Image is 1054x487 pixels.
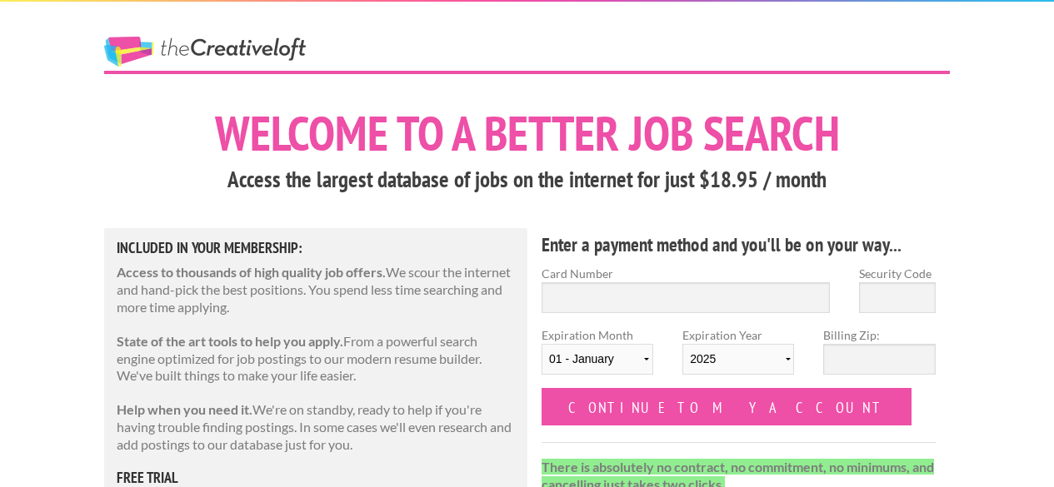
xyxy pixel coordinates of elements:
[117,333,515,385] p: From a powerful search engine optimized for job postings to our modern resume builder. We've buil...
[104,109,950,157] h1: Welcome to a better job search
[682,326,794,388] label: Expiration Year
[542,388,912,425] input: Continue to my account
[682,344,794,375] select: Expiration Year
[117,241,515,256] h5: Included in Your Membership:
[823,326,935,344] label: Billing Zip:
[542,265,830,282] label: Card Number
[117,470,515,485] h5: free trial
[104,164,950,196] h3: Access the largest database of jobs on the internet for just $18.95 / month
[542,326,653,388] label: Expiration Month
[117,333,343,349] strong: State of the art tools to help you apply.
[117,264,515,316] p: We scour the internet and hand-pick the best positions. You spend less time searching and more ti...
[117,401,252,417] strong: Help when you need it.
[542,231,936,258] h4: Enter a payment method and you'll be on your way...
[117,264,386,280] strong: Access to thousands of high quality job offers.
[542,344,653,375] select: Expiration Month
[859,265,936,282] label: Security Code
[104,37,306,67] a: The Creative Loft
[117,401,515,453] p: We're on standby, ready to help if you're having trouble finding postings. In some cases we'll ev...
